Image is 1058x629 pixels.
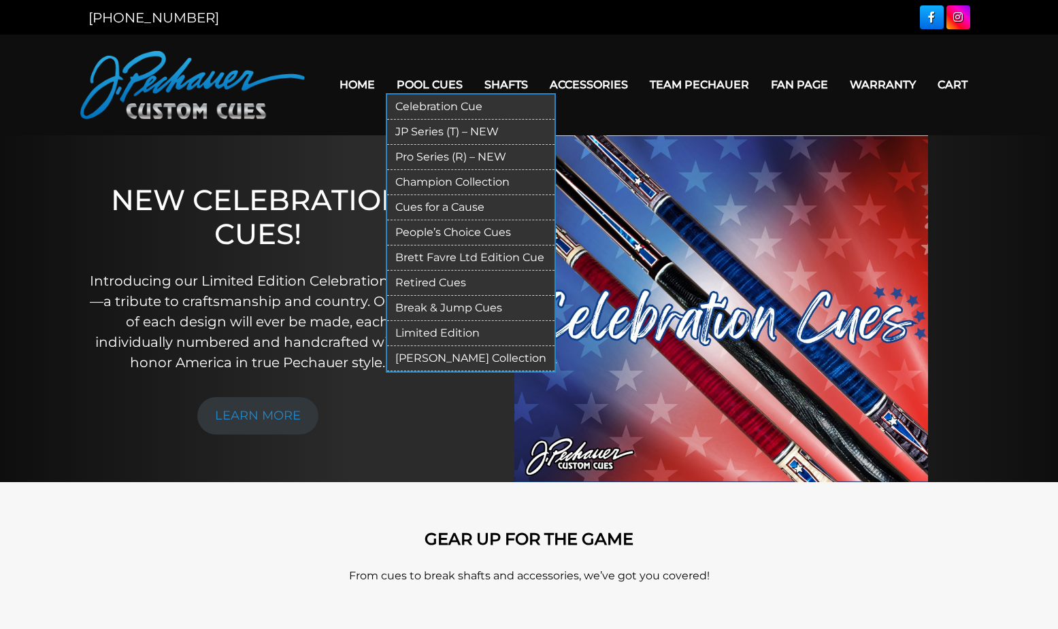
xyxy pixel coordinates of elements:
a: Retired Cues [387,271,555,296]
a: Cues for a Cause [387,195,555,220]
a: Brett Favre Ltd Edition Cue [387,245,555,271]
a: Pro Series (R) – NEW [387,145,555,170]
a: [PERSON_NAME] Collection [387,346,555,371]
a: Champion Collection [387,170,555,195]
h1: NEW CELEBRATION CUES! [86,183,429,252]
a: Team Pechauer [639,67,760,102]
a: People’s Choice Cues [387,220,555,245]
img: Pechauer Custom Cues [80,51,305,119]
a: Home [329,67,386,102]
a: Accessories [539,67,639,102]
p: Introducing our Limited Edition Celebration Cues—a tribute to craftsmanship and country. Only 50 ... [86,271,429,373]
a: Limited Edition [387,321,555,346]
a: Fan Page [760,67,839,102]
a: Break & Jump Cues [387,296,555,321]
a: Warranty [839,67,927,102]
p: From cues to break shafts and accessories, we’ve got you covered! [142,568,917,584]
a: Celebration Cue [387,95,555,120]
a: [PHONE_NUMBER] [88,10,219,26]
a: JP Series (T) – NEW [387,120,555,145]
a: Pool Cues [386,67,474,102]
a: Cart [927,67,978,102]
a: Shafts [474,67,539,102]
a: LEARN MORE [197,397,318,435]
strong: GEAR UP FOR THE GAME [425,529,633,549]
